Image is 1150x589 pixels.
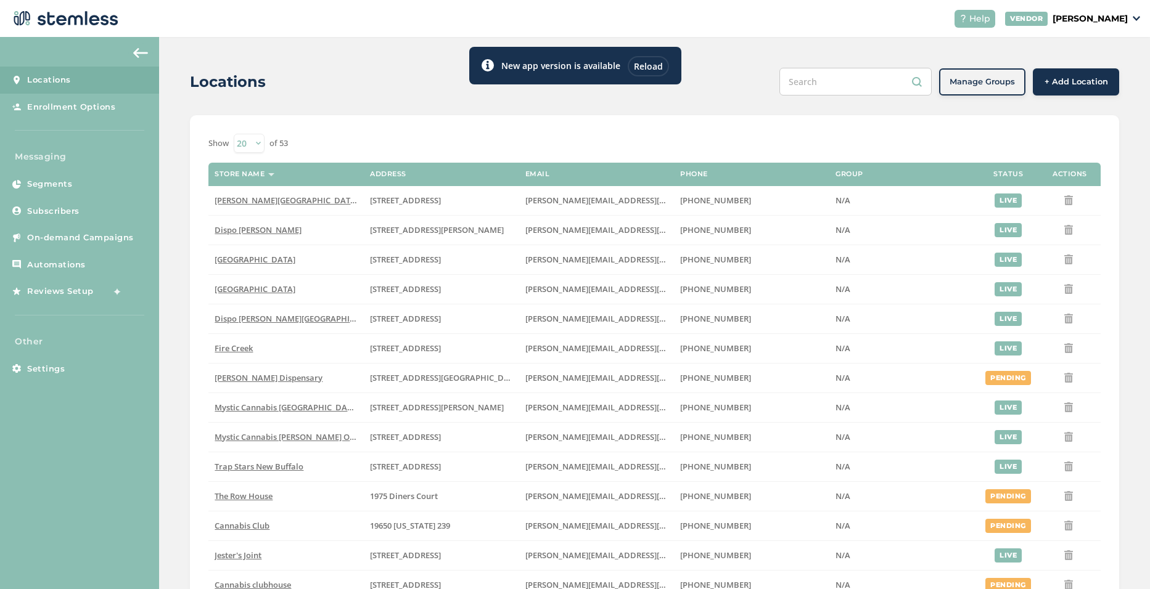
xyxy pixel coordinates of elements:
label: ryan@dispojoy.com [525,491,668,502]
div: pending [985,519,1031,533]
label: 1975 Diners Court [370,491,513,502]
span: [STREET_ADDRESS][PERSON_NAME] [370,224,504,235]
span: [PERSON_NAME] Dispensary [215,372,322,383]
span: Manage Groups [950,76,1015,88]
input: Search [779,68,932,95]
span: [STREET_ADDRESS] [370,461,441,472]
label: (206) 949-4141 [680,343,823,354]
label: Dispo Bay City North [215,254,358,265]
span: [GEOGRAPHIC_DATA] [215,254,295,265]
label: 19650 Michigan 239 [370,521,513,531]
label: 846 East Columbia Avenue [370,343,513,354]
span: Enrollment Options [27,101,115,113]
label: ryan@dispojoy.com [525,521,668,531]
label: N/A [836,284,971,294]
label: (206) 949-4141 [680,461,823,472]
label: 13964 Grand Avenue [370,461,513,472]
div: live [995,312,1022,326]
label: (206) 949-4141 [680,284,823,294]
label: ryan@dispojoy.com [525,254,668,265]
span: [STREET_ADDRESS] [370,313,441,324]
span: Dispo [PERSON_NAME] [215,224,302,235]
label: 253 South 3rd Street [370,432,513,442]
div: live [995,193,1022,208]
span: Jester's Joint [215,550,261,561]
span: [PERSON_NAME][EMAIL_ADDRESS][DOMAIN_NAME] [525,402,723,413]
span: Automations [27,259,86,271]
span: Segments [27,178,72,190]
span: [PERSON_NAME][EMAIL_ADDRESS][DOMAIN_NAME] [525,313,723,324]
label: N/A [836,432,971,442]
span: [PERSON_NAME][EMAIL_ADDRESS][DOMAIN_NAME] [525,431,723,442]
img: icon-help-white-03924b79.svg [959,15,967,22]
span: [PHONE_NUMBER] [680,195,751,206]
label: Status [993,170,1023,178]
span: + Add Location [1045,76,1108,88]
label: Dispo Romeo [215,225,358,235]
label: ryan@dispojoy.com [525,373,668,383]
span: [STREET_ADDRESS] [370,283,441,294]
h2: Locations [190,71,266,93]
label: N/A [836,521,971,531]
span: [PERSON_NAME][EMAIL_ADDRESS][DOMAIN_NAME] [525,195,723,206]
label: ryan@dispojoy.com [525,432,668,442]
span: Mystic Cannabis [PERSON_NAME] Oak [215,431,359,442]
img: glitter-stars-b7820f95.gif [103,279,128,304]
label: of 53 [269,137,288,150]
label: (206) 949-4141 [680,373,823,383]
span: [PHONE_NUMBER] [680,254,751,265]
label: The Row House [215,491,358,502]
span: [PERSON_NAME][EMAIL_ADDRESS][DOMAIN_NAME] [525,550,723,561]
span: [STREET_ADDRESS] [370,431,441,442]
label: ryan@dispojoy.com [525,461,668,472]
span: 1975 Diners Court [370,490,438,502]
label: ryan@dispojoy.com [525,195,668,206]
span: Fire Creek [215,343,253,354]
span: [STREET_ADDRESS] [370,254,441,265]
label: Store name [215,170,265,178]
label: N/A [836,461,971,472]
label: Cannabis Club [215,521,358,531]
label: (206) 949-4141 [680,521,823,531]
label: (206) 949-4141 [680,432,823,442]
span: Locations [27,74,71,86]
label: 305 North Euclid Avenue [370,284,513,294]
span: [PHONE_NUMBER] [680,343,751,354]
label: 50 North Territorial Road [370,314,513,324]
label: N/A [836,314,971,324]
span: [STREET_ADDRESS] [370,195,441,206]
span: [PHONE_NUMBER] [680,313,751,324]
span: [PHONE_NUMBER] [680,402,751,413]
label: (206) 949-4141 [680,491,823,502]
div: live [995,223,1022,237]
label: 1042 South Camino Del Pueblo [370,373,513,383]
label: Email [525,170,550,178]
label: ryan@dispojoy.com [525,314,668,324]
span: [PHONE_NUMBER] [680,224,751,235]
span: [PHONE_NUMBER] [680,550,751,561]
div: pending [985,371,1031,385]
div: live [995,400,1022,415]
div: Reload [628,56,669,76]
span: The Row House [215,490,273,502]
label: N/A [836,402,971,413]
label: 70 Easton Avenue [370,550,513,561]
span: [PERSON_NAME][EMAIL_ADDRESS][DOMAIN_NAME] [525,520,723,531]
label: ryan@dispojoy.com [525,550,668,561]
span: [STREET_ADDRESS] [370,550,441,561]
label: N/A [836,225,971,235]
label: ryan@dispojoy.com [525,343,668,354]
label: N/A [836,254,971,265]
span: Help [969,12,990,25]
label: 634 West 9 Mile Road [370,195,513,206]
span: [PERSON_NAME][EMAIL_ADDRESS][DOMAIN_NAME] [525,343,723,354]
label: N/A [836,550,971,561]
label: N/A [836,373,971,383]
span: [STREET_ADDRESS] [370,343,441,354]
span: [PERSON_NAME][EMAIL_ADDRESS][DOMAIN_NAME] [525,461,723,472]
span: [PHONE_NUMBER] [680,283,751,294]
div: live [995,430,1022,444]
span: [PHONE_NUMBER] [680,431,751,442]
img: icon_down-arrow-small-66adaf34.svg [1133,16,1140,21]
img: icon-toast-info-b13014a2.svg [482,59,494,71]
